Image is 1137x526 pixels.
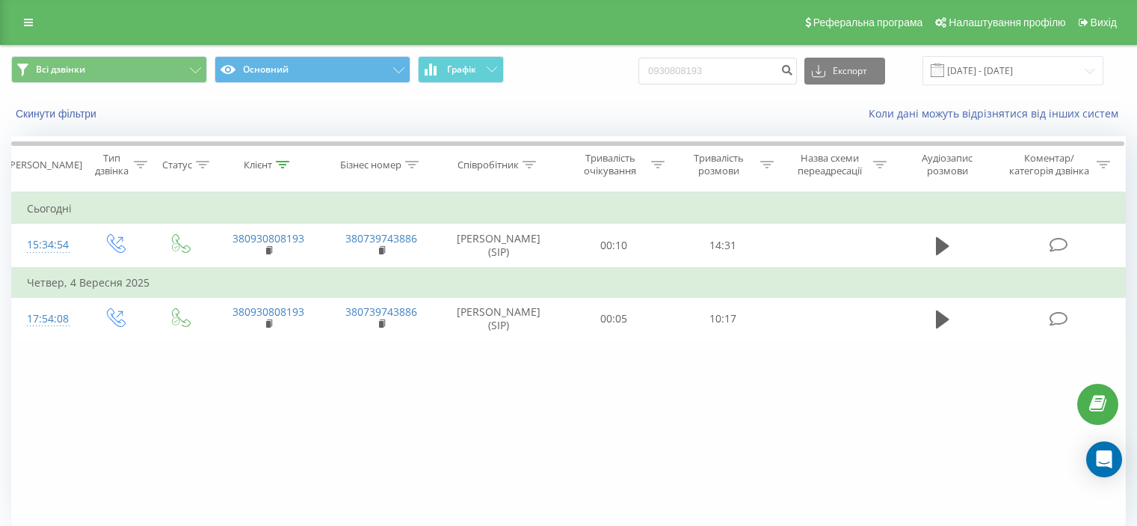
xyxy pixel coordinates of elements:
[215,56,410,83] button: Основний
[668,297,777,340] td: 10:17
[1005,152,1093,177] div: Коментар/категорія дзвінка
[232,305,304,319] a: 380930808193
[11,56,207,83] button: Всі дзвінки
[904,152,991,177] div: Аудіозапис розмови
[162,159,192,171] div: Статус
[457,159,519,171] div: Співробітник
[791,152,869,177] div: Назва схеми переадресації
[345,305,417,319] a: 380739743886
[804,58,885,85] button: Експорт
[27,230,67,260] div: 15:34:54
[438,224,560,268] td: [PERSON_NAME] (SIP)
[869,106,1126,120] a: Коли дані можуть відрізнятися вiд інших систем
[418,56,504,83] button: Графік
[12,194,1126,224] td: Сьогодні
[560,297,668,340] td: 00:05
[27,305,67,334] div: 17:54:08
[232,231,304,245] a: 380930808193
[682,152,757,177] div: Тривалість розмови
[244,159,272,171] div: Клієнт
[573,152,648,177] div: Тривалість очікування
[94,152,129,177] div: Тип дзвінка
[438,297,560,340] td: [PERSON_NAME] (SIP)
[12,268,1126,298] td: Четвер, 4 Вересня 2025
[1091,16,1117,28] span: Вихід
[638,58,797,85] input: Пошук за номером
[11,107,104,120] button: Скинути фільтри
[345,231,417,245] a: 380739743886
[813,16,923,28] span: Реферальна програма
[447,64,476,75] span: Графік
[560,224,668,268] td: 00:10
[36,64,85,76] span: Всі дзвінки
[1086,441,1122,477] div: Open Intercom Messenger
[7,159,82,171] div: [PERSON_NAME]
[949,16,1065,28] span: Налаштування профілю
[668,224,777,268] td: 14:31
[340,159,401,171] div: Бізнес номер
